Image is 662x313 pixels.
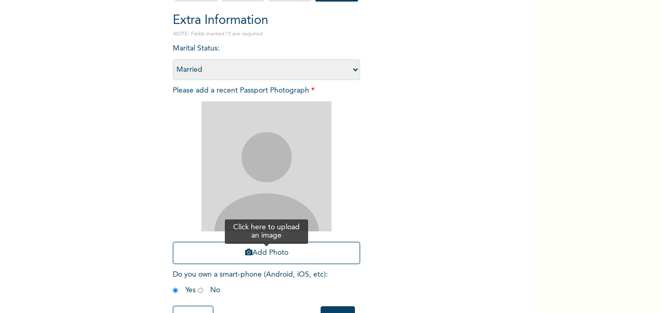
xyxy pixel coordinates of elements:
[201,101,332,231] img: Crop
[173,87,360,269] span: Please add a recent Passport Photograph
[173,242,360,264] button: Add Photo
[173,45,360,73] span: Marital Status :
[173,30,360,38] p: NOTE: Fields marked (*) are required
[173,11,360,30] h2: Extra Information
[173,271,328,294] span: Do you own a smart-phone (Android, iOS, etc) : Yes No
